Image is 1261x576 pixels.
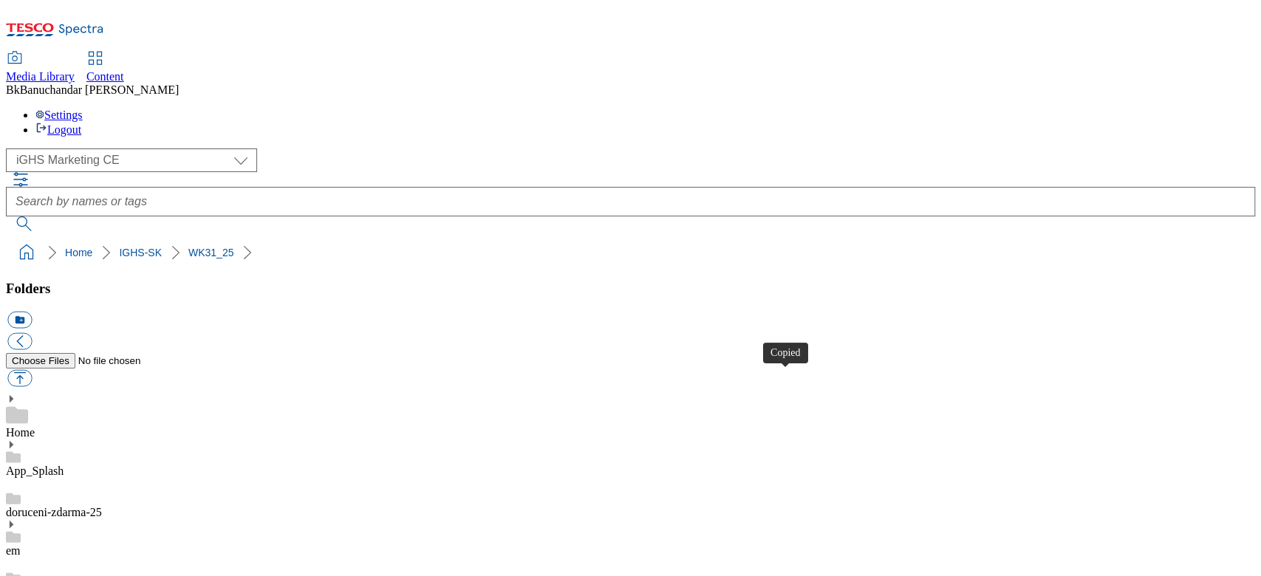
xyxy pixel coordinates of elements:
a: App_Splash [6,464,64,477]
a: Home [6,426,35,439]
span: Media Library [6,70,75,83]
a: Home [65,247,92,258]
a: Media Library [6,52,75,83]
a: IGHS-SK [119,247,162,258]
span: Content [86,70,124,83]
a: Logout [35,123,81,136]
span: Bk [6,83,20,96]
a: WK31_25 [188,247,233,258]
h3: Folders [6,281,1255,297]
a: doruceni-zdarma-25 [6,506,102,518]
a: Content [86,52,124,83]
a: em [6,544,21,557]
a: Settings [35,109,83,121]
input: Search by names or tags [6,187,1255,216]
span: Banuchandar [PERSON_NAME] [20,83,180,96]
nav: breadcrumb [6,239,1255,267]
a: home [15,241,38,264]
